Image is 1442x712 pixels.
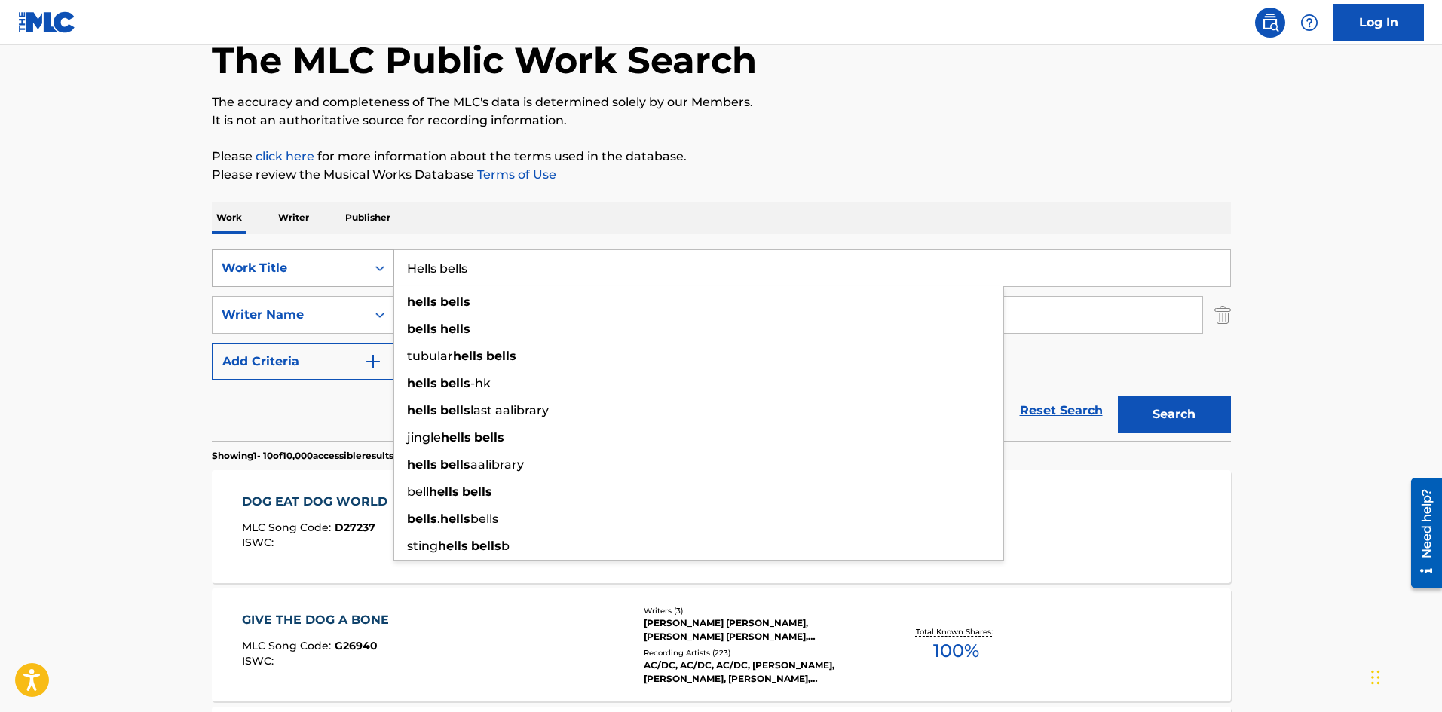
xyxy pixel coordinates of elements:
p: The accuracy and completeness of The MLC's data is determined solely by our Members. [212,93,1231,112]
iframe: Resource Center [1400,472,1442,594]
p: Publisher [341,202,395,234]
span: tubular [407,349,453,363]
a: DOG EAT DOG WORLDMLC Song Code:D27237ISWC:Writers (2)[PERSON_NAME], [PERSON_NAME]Recording Artist... [212,470,1231,583]
div: AC/DC, AC/DC, AC/DC, [PERSON_NAME], [PERSON_NAME], [PERSON_NAME], [PERSON_NAME], [PERSON_NAME] 'M... [644,659,871,686]
strong: bells [440,403,470,417]
p: Total Known Shares: [916,626,997,637]
strong: hells [440,512,470,526]
strong: bells [474,430,504,445]
div: Writer Name [222,306,357,324]
div: Writers ( 3 ) [644,605,871,616]
strong: hells [453,349,483,363]
strong: hells [407,457,437,472]
div: Drag [1371,655,1380,700]
img: 9d2ae6d4665cec9f34b9.svg [364,353,382,371]
div: DOG EAT DOG WORLD [242,493,395,511]
a: Log In [1333,4,1424,41]
span: bell [407,484,429,499]
strong: hells [407,295,437,309]
span: MLC Song Code : [242,639,335,652]
span: last aalibrary [470,403,549,417]
div: Work Title [222,259,357,277]
img: MLC Logo [18,11,76,33]
strong: bells [440,376,470,390]
iframe: Chat Widget [1367,640,1442,712]
a: Public Search [1255,8,1285,38]
strong: hells [438,539,468,553]
span: . [437,512,440,526]
img: search [1261,14,1279,32]
strong: bells [440,457,470,472]
span: b [501,539,510,553]
span: D27237 [335,521,375,534]
span: 100 % [933,637,979,665]
p: Showing 1 - 10 of 10,000 accessible results (Total 22,261 ) [212,449,452,463]
span: MLC Song Code : [242,521,335,534]
strong: bells [407,512,437,526]
span: jingle [407,430,441,445]
p: Writer [274,202,314,234]
div: [PERSON_NAME] [PERSON_NAME], [PERSON_NAME] [PERSON_NAME], [PERSON_NAME] [644,616,871,643]
div: Recording Artists ( 223 ) [644,647,871,659]
strong: bells [440,295,470,309]
button: Search [1118,396,1231,433]
strong: hells [429,484,459,499]
span: -hk [470,376,491,390]
span: sting [407,539,438,553]
p: It is not an authoritative source for recording information. [212,112,1231,130]
p: Work [212,202,246,234]
p: Please review the Musical Works Database [212,166,1231,184]
a: Terms of Use [474,167,556,182]
span: aalibrary [470,457,524,472]
div: Help [1294,8,1324,38]
strong: hells [441,430,471,445]
div: GIVE THE DOG A BONE [242,611,396,629]
form: Search Form [212,249,1231,441]
a: GIVE THE DOG A BONEMLC Song Code:G26940ISWC:Writers (3)[PERSON_NAME] [PERSON_NAME], [PERSON_NAME]... [212,588,1231,701]
img: Delete Criterion [1214,296,1231,334]
span: G26940 [335,639,378,652]
img: help [1300,14,1318,32]
strong: bells [486,349,516,363]
p: Please for more information about the terms used in the database. [212,148,1231,166]
span: ISWC : [242,536,277,549]
strong: bells [462,484,492,499]
a: click here [256,149,314,163]
strong: hells [440,322,470,336]
strong: hells [407,403,437,417]
button: Add Criteria [212,343,394,380]
span: ISWC : [242,654,277,668]
strong: bells [407,322,437,336]
span: bells [470,512,498,526]
strong: hells [407,376,437,390]
a: Reset Search [1012,394,1110,427]
h1: The MLC Public Work Search [212,38,757,83]
strong: bells [471,539,501,553]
